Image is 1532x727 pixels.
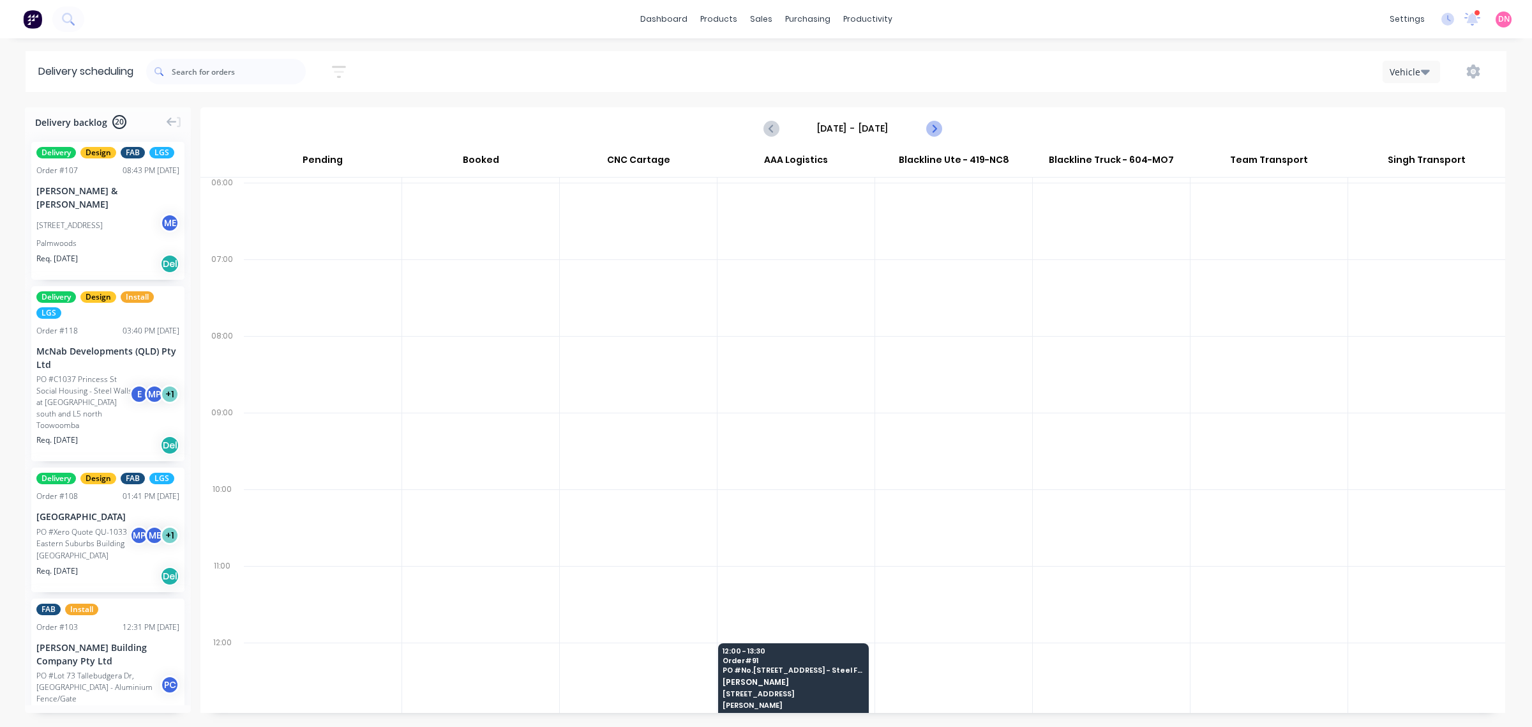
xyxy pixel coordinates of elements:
div: Del [160,254,179,273]
div: M P [130,526,149,545]
div: settings [1383,10,1431,29]
span: Design [80,473,116,484]
span: Order # 91 [723,657,864,664]
div: M E [145,526,164,545]
div: Team Transport [1190,149,1348,177]
div: Del [160,567,179,586]
div: 08:43 PM [DATE] [123,165,179,176]
span: Install [121,291,154,303]
div: [GEOGRAPHIC_DATA] [36,705,179,716]
div: Singh Transport [1348,149,1505,177]
span: Delivery backlog [35,116,107,129]
div: [STREET_ADDRESS] [36,220,103,231]
div: Delivery scheduling [26,51,146,92]
div: 03:40 PM [DATE] [123,325,179,337]
input: Search for orders [172,59,306,84]
div: 10:00 [200,482,244,558]
div: PO #Xero Quote QU-1033 Eastern Suburbs Building [36,526,133,549]
div: Pending [244,149,402,177]
div: Order # 108 [36,491,78,502]
a: dashboard [634,10,694,29]
span: FAB [121,473,145,484]
span: Design [80,291,116,303]
div: Order # 107 [36,165,78,176]
div: 12:00 [200,635,244,712]
div: [PERSON_NAME] Building Company Pty Ltd [36,641,179,668]
span: Req. [DATE] [36,565,78,577]
span: FAB [121,147,145,158]
div: + 1 [160,526,179,545]
span: LGS [149,473,174,484]
div: productivity [837,10,899,29]
div: M P [145,385,164,404]
div: Blackline Truck - 604-MO7 [1033,149,1190,177]
div: Vehicle [1390,65,1427,79]
span: Install [65,604,98,615]
span: Req. [DATE] [36,434,78,446]
button: Vehicle [1383,61,1440,83]
div: E [130,385,149,404]
span: Req. [DATE] [36,253,78,264]
div: 01:41 PM [DATE] [123,491,179,502]
div: 08:00 [200,328,244,405]
span: LGS [36,307,61,319]
div: [PERSON_NAME] & [PERSON_NAME] [36,184,179,211]
div: Booked [402,149,559,177]
div: Order # 118 [36,325,78,337]
span: FAB [36,604,61,615]
span: PO # No.[STREET_ADDRESS] - Steel Framing Design & Supply - Rev 2 [723,666,864,674]
div: P C [160,675,179,694]
div: [GEOGRAPHIC_DATA] [36,550,179,562]
div: products [694,10,744,29]
div: 06:00 [200,175,244,252]
span: [STREET_ADDRESS] [723,690,864,698]
div: CNC Cartage [560,149,717,177]
span: DN [1498,13,1510,25]
div: Toowoomba [36,420,179,431]
span: [PERSON_NAME] [723,701,864,709]
span: 20 [112,115,126,129]
div: Order # 103 [36,622,78,633]
div: PO #C1037 Princess St Social Housing - Steel Walls at [GEOGRAPHIC_DATA] south and L5 north [36,374,133,420]
div: AAA Logistics [717,149,875,177]
div: Blackline Ute - 419-NC8 [875,149,1032,177]
span: Design [80,147,116,158]
span: Delivery [36,473,76,484]
div: 07:00 [200,252,244,328]
div: sales [744,10,779,29]
img: Factory [23,10,42,29]
span: Delivery [36,291,76,303]
div: McNab Developments (QLD) Pty Ltd [36,344,179,371]
div: purchasing [779,10,837,29]
div: 09:00 [200,405,244,482]
span: LGS [149,147,174,158]
span: Delivery [36,147,76,158]
span: [PERSON_NAME] [723,678,864,686]
div: Del [160,436,179,455]
div: M E [160,213,179,233]
div: 12:31 PM [DATE] [123,622,179,633]
div: 11:00 [200,558,244,635]
div: + 1 [160,385,179,404]
div: [GEOGRAPHIC_DATA] [36,510,179,523]
div: PO #Lot 73 Tallebudgera Dr, [GEOGRAPHIC_DATA] - Aluminium Fence/Gate [36,670,164,705]
span: 12:00 - 13:30 [723,647,864,655]
div: Palmwoods [36,238,179,249]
